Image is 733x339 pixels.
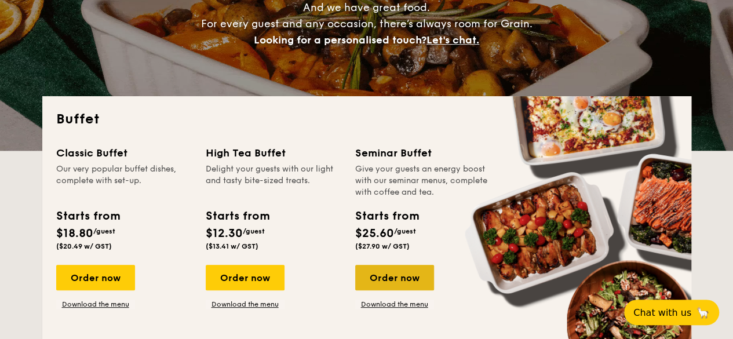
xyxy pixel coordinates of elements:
div: Starts from [355,207,418,225]
div: High Tea Buffet [206,145,341,161]
button: Chat with us🦙 [624,300,719,325]
div: Order now [206,265,285,290]
div: Order now [355,265,434,290]
span: Chat with us [633,307,691,318]
div: Delight your guests with our light and tasty bite-sized treats. [206,163,341,198]
div: Seminar Buffet [355,145,491,161]
a: Download the menu [355,300,434,309]
div: Order now [56,265,135,290]
span: Let's chat. [426,34,479,46]
a: Download the menu [206,300,285,309]
div: Our very popular buffet dishes, complete with set-up. [56,163,192,198]
span: /guest [243,227,265,235]
span: $18.80 [56,227,93,240]
span: $25.60 [355,227,394,240]
span: ($27.90 w/ GST) [355,242,410,250]
span: Looking for a personalised touch? [254,34,426,46]
a: Download the menu [56,300,135,309]
span: ($20.49 w/ GST) [56,242,112,250]
div: Starts from [56,207,119,225]
span: /guest [394,227,416,235]
h2: Buffet [56,110,677,129]
div: Give your guests an energy boost with our seminar menus, complete with coffee and tea. [355,163,491,198]
span: And we have great food. For every guest and any occasion, there’s always room for Grain. [201,1,533,46]
span: /guest [93,227,115,235]
div: Starts from [206,207,269,225]
div: Classic Buffet [56,145,192,161]
span: 🦙 [696,306,710,319]
span: ($13.41 w/ GST) [206,242,258,250]
span: $12.30 [206,227,243,240]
